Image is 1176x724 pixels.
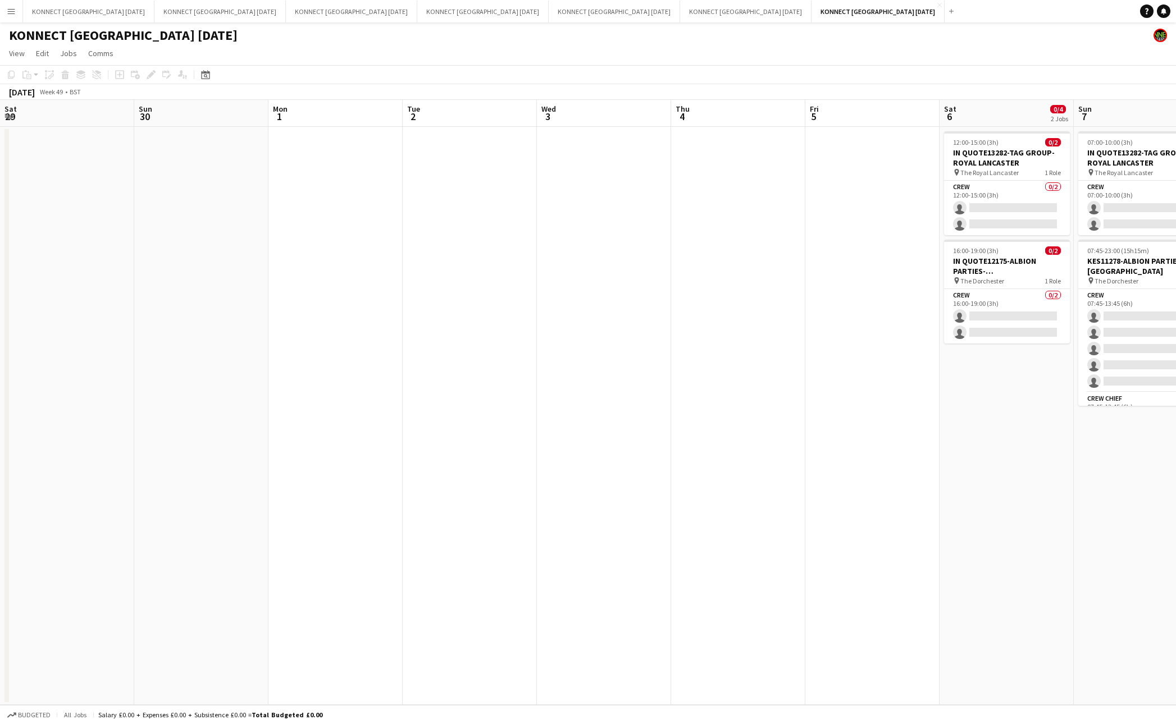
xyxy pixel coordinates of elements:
[674,110,690,123] span: 4
[407,104,420,114] span: Tue
[812,1,945,22] button: KONNECT [GEOGRAPHIC_DATA] [DATE]
[953,138,999,146] span: 12:00-15:00 (3h)
[953,246,999,255] span: 16:00-19:00 (3h)
[6,709,52,721] button: Budgeted
[271,110,288,123] span: 1
[273,104,288,114] span: Mon
[9,86,35,98] div: [DATE]
[139,104,152,114] span: Sun
[944,256,1070,276] h3: IN QUOTE12175-ALBION PARTIES-[GEOGRAPHIC_DATA]
[1095,168,1153,177] span: The Royal Lancaster
[37,88,65,96] span: Week 49
[944,289,1070,343] app-card-role: Crew0/216:00-19:00 (3h)
[960,277,1004,285] span: The Dorchester
[1045,168,1061,177] span: 1 Role
[36,48,49,58] span: Edit
[944,181,1070,235] app-card-role: Crew0/212:00-15:00 (3h)
[1087,138,1133,146] span: 07:00-10:00 (3h)
[1051,114,1068,123] div: 2 Jobs
[84,46,118,61] a: Comms
[1045,138,1061,146] span: 0/2
[417,1,549,22] button: KONNECT [GEOGRAPHIC_DATA] [DATE]
[944,148,1070,168] h3: IN QUOTE13282-TAG GROUP-ROYAL LANCASTER
[541,104,556,114] span: Wed
[540,110,556,123] span: 3
[942,110,956,123] span: 6
[154,1,286,22] button: KONNECT [GEOGRAPHIC_DATA] [DATE]
[23,1,154,22] button: KONNECT [GEOGRAPHIC_DATA] [DATE]
[810,104,819,114] span: Fri
[1078,104,1092,114] span: Sun
[405,110,420,123] span: 2
[62,711,89,719] span: All jobs
[944,131,1070,235] app-job-card: 12:00-15:00 (3h)0/2IN QUOTE13282-TAG GROUP-ROYAL LANCASTER The Royal Lancaster1 RoleCrew0/212:00-...
[549,1,680,22] button: KONNECT [GEOGRAPHIC_DATA] [DATE]
[944,240,1070,343] app-job-card: 16:00-19:00 (3h)0/2IN QUOTE12175-ALBION PARTIES-[GEOGRAPHIC_DATA] The Dorchester1 RoleCrew0/216:0...
[960,168,1019,177] span: The Royal Lancaster
[680,1,812,22] button: KONNECT [GEOGRAPHIC_DATA] [DATE]
[31,46,53,61] a: Edit
[9,48,25,58] span: View
[98,711,322,719] div: Salary £0.00 + Expenses £0.00 + Subsistence £0.00 =
[70,88,81,96] div: BST
[137,110,152,123] span: 30
[252,711,322,719] span: Total Budgeted £0.00
[1095,277,1138,285] span: The Dorchester
[9,27,238,44] h1: KONNECT [GEOGRAPHIC_DATA] [DATE]
[4,46,29,61] a: View
[3,110,17,123] span: 29
[1154,29,1167,42] app-user-avatar: Konnect 24hr EMERGENCY NR*
[1050,105,1066,113] span: 0/4
[286,1,417,22] button: KONNECT [GEOGRAPHIC_DATA] [DATE]
[60,48,77,58] span: Jobs
[1045,277,1061,285] span: 1 Role
[1087,246,1149,255] span: 07:45-23:00 (15h15m)
[808,110,819,123] span: 5
[1077,110,1092,123] span: 7
[56,46,81,61] a: Jobs
[676,104,690,114] span: Thu
[1045,246,1061,255] span: 0/2
[18,711,51,719] span: Budgeted
[944,104,956,114] span: Sat
[88,48,113,58] span: Comms
[4,104,17,114] span: Sat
